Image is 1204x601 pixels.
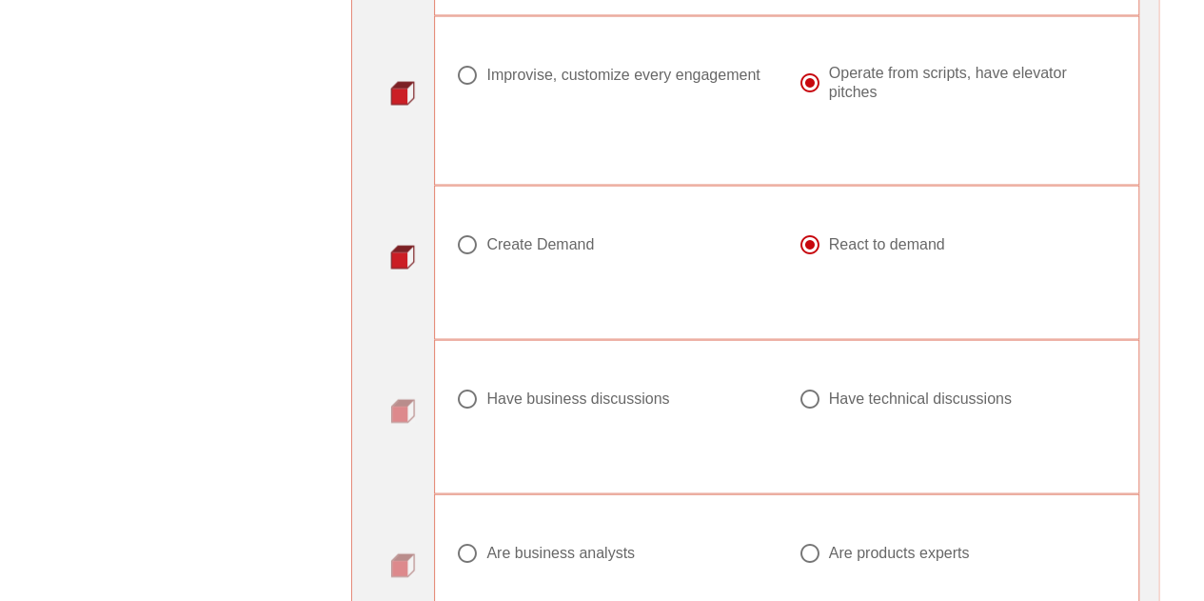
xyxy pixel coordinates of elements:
[390,244,415,269] img: question-bullet-actve.png
[829,234,945,253] div: React to demand
[486,543,635,562] div: Are business analysts
[390,398,415,423] img: question-bullet.png
[486,234,594,253] div: Create Demand
[829,63,1102,101] div: Operate from scripts, have elevator pitches
[829,389,1012,408] div: Have technical discussions
[390,80,415,105] img: question-bullet-actve.png
[829,543,970,562] div: Are products experts
[486,389,669,408] div: Have business discussions
[390,552,415,577] img: question-bullet.png
[486,65,760,84] div: Improvise, customize every engagement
